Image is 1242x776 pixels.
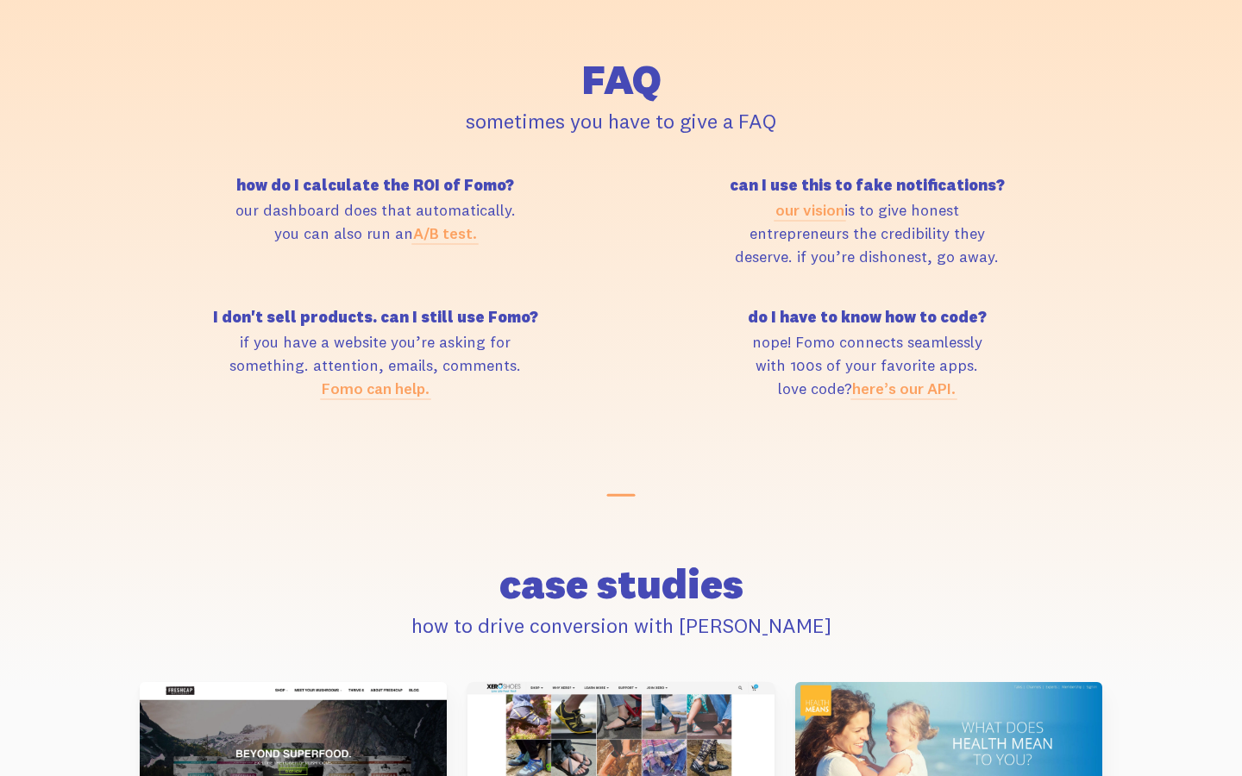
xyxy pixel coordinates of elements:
[631,178,1102,193] h5: can I use this to fake notifications?
[631,310,1102,325] h5: do I have to know how to code?
[775,200,844,220] a: our vision
[140,563,1102,604] h2: case studies
[140,610,1102,641] p: how to drive conversion with [PERSON_NAME]
[140,59,1102,100] h2: FAQ
[140,105,1102,136] p: sometimes you have to give a FAQ
[631,198,1102,268] p: is to give honest entrepreneurs the credibility they deserve. if you’re dishonest, go away.
[140,198,611,245] p: our dashboard does that automatically. you can also run an
[631,330,1102,400] p: nope! Fomo connects seamlessly with 100s of your favorite apps. love code?
[413,223,477,243] a: A/B test.
[852,379,956,398] a: here’s our API.
[322,379,430,398] a: Fomo can help.
[140,310,611,325] h5: I don't sell products. can I still use Fomo?
[140,178,611,193] h5: how do I calculate the ROI of Fomo?
[140,330,611,400] p: if you have a website you’re asking for something. attention, emails, comments.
